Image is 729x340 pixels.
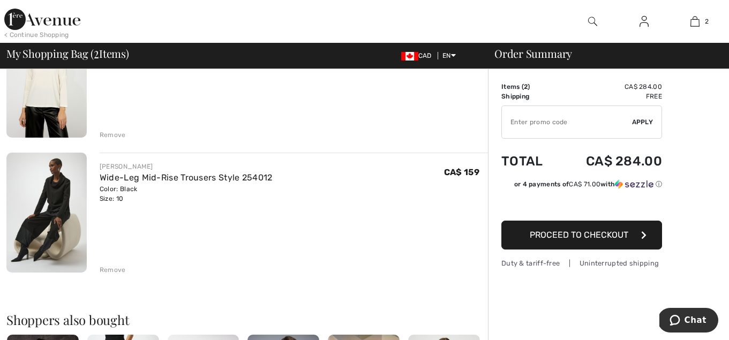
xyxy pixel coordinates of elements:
div: Color: Black Size: 10 [100,184,273,203]
img: Cowl Neck Casual Pullover Style 34035 [6,17,87,138]
iframe: PayPal-paypal [501,193,662,217]
iframe: Opens a widget where you can chat to one of our agents [659,308,718,335]
img: 1ère Avenue [4,9,80,30]
a: Sign In [631,15,657,28]
span: CA$ 159 [444,167,479,177]
a: 2 [670,15,720,28]
td: Shipping [501,92,558,101]
div: Remove [100,130,126,140]
div: < Continue Shopping [4,30,69,40]
td: Items ( ) [501,82,558,92]
span: Proceed to Checkout [530,230,628,240]
h2: Shoppers also bought [6,313,488,326]
td: Total [501,143,558,179]
div: Duty & tariff-free | Uninterrupted shipping [501,258,662,268]
div: or 4 payments ofCA$ 71.00withSezzle Click to learn more about Sezzle [501,179,662,193]
span: 2 [705,17,709,26]
span: My Shopping Bag ( Items) [6,48,129,59]
img: search the website [588,15,597,28]
div: Order Summary [482,48,723,59]
img: My Info [640,15,649,28]
span: EN [442,52,456,59]
input: Promo code [502,106,632,138]
img: Wide-Leg Mid-Rise Trousers Style 254012 [6,153,87,273]
span: Apply [632,117,653,127]
button: Proceed to Checkout [501,221,662,250]
div: Remove [100,265,126,275]
td: Free [558,92,662,101]
div: or 4 payments of with [514,179,662,189]
span: 2 [94,46,99,59]
a: Wide-Leg Mid-Rise Trousers Style 254012 [100,172,273,183]
span: 2 [524,83,528,90]
td: CA$ 284.00 [558,82,662,92]
span: CA$ 71.00 [569,180,600,188]
img: My Bag [690,15,700,28]
td: CA$ 284.00 [558,143,662,179]
img: Sezzle [615,179,653,189]
img: Canadian Dollar [401,52,418,61]
div: [PERSON_NAME] [100,162,273,171]
span: CAD [401,52,436,59]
